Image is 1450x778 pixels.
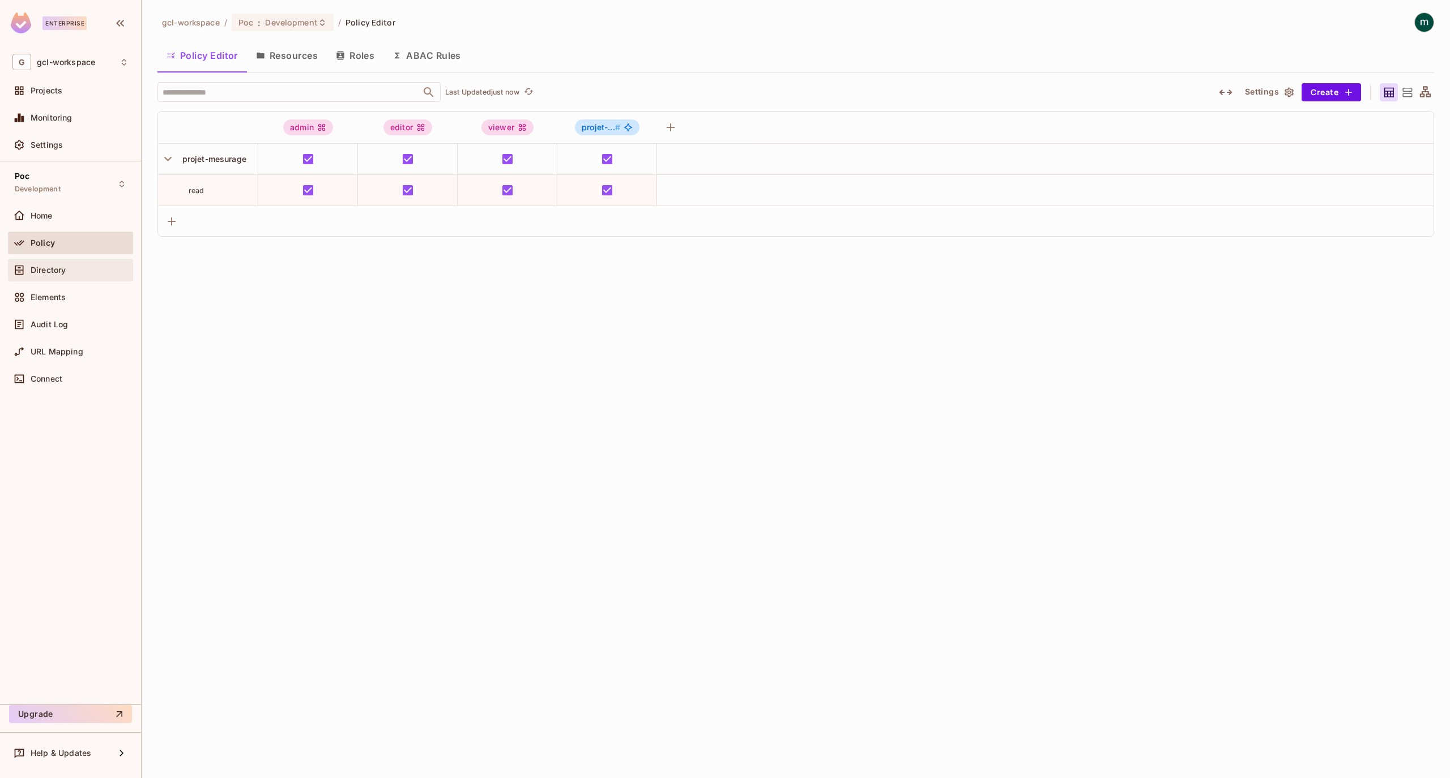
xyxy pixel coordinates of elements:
[189,186,204,195] span: read
[11,12,31,33] img: SReyMgAAAABJRU5ErkJggg==
[12,54,31,70] span: G
[265,17,317,28] span: Development
[582,122,620,132] span: projet-...
[445,88,519,97] p: Last Updated just now
[283,119,333,135] div: admin
[327,41,383,70] button: Roles
[247,41,327,70] button: Resources
[575,119,639,135] span: projet-mesurage#proprietaire
[178,154,246,164] span: projet-mesurage
[519,86,535,99] span: Click to refresh data
[224,17,227,28] li: /
[1302,83,1361,101] button: Create
[37,58,95,67] span: Workspace: gcl-workspace
[162,17,220,28] span: the active workspace
[15,172,29,181] span: Poc
[157,41,247,70] button: Policy Editor
[524,87,534,98] span: refresh
[615,122,620,132] span: #
[31,238,55,247] span: Policy
[31,749,91,758] span: Help & Updates
[1415,13,1434,32] img: mathieu h
[257,18,261,27] span: :
[383,41,470,70] button: ABAC Rules
[31,113,72,122] span: Monitoring
[31,374,62,383] span: Connect
[31,320,68,329] span: Audit Log
[421,84,437,100] button: Open
[383,119,432,135] div: editor
[31,266,66,275] span: Directory
[31,140,63,149] span: Settings
[522,86,535,99] button: refresh
[31,347,83,356] span: URL Mapping
[9,705,132,723] button: Upgrade
[338,17,341,28] li: /
[346,17,395,28] span: Policy Editor
[31,86,62,95] span: Projects
[481,119,534,135] div: viewer
[31,211,53,220] span: Home
[31,293,66,302] span: Elements
[42,16,87,30] div: Enterprise
[15,185,61,194] span: Development
[238,17,253,28] span: Poc
[1240,83,1297,101] button: Settings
